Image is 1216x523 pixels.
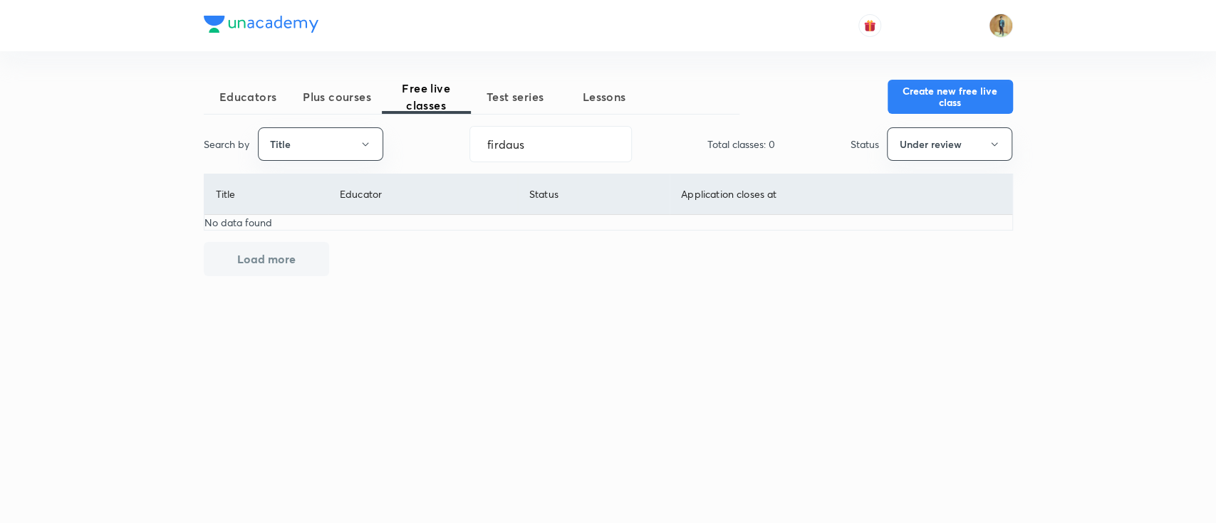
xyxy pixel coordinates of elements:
a: Company Logo [204,16,318,36]
button: Create new free live class [888,80,1013,114]
button: Load more [204,242,329,276]
button: Title [258,127,383,161]
span: Plus courses [293,88,382,105]
img: Company Logo [204,16,318,33]
th: Application closes at [670,174,1012,215]
th: Educator [328,174,517,215]
img: avatar [863,19,876,32]
span: Lessons [560,88,649,105]
th: Status [517,174,669,215]
span: Educators [204,88,293,105]
p: Status [850,137,878,152]
p: Total classes: 0 [707,137,775,152]
p: Search by [204,137,249,152]
button: avatar [858,14,881,37]
th: Title [204,174,328,215]
input: Search... [470,126,631,162]
p: No data found [204,215,1012,230]
span: Test series [471,88,560,105]
img: Prashant Dewda [989,14,1013,38]
button: Under review [887,127,1012,161]
span: Free live classes [382,80,471,114]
